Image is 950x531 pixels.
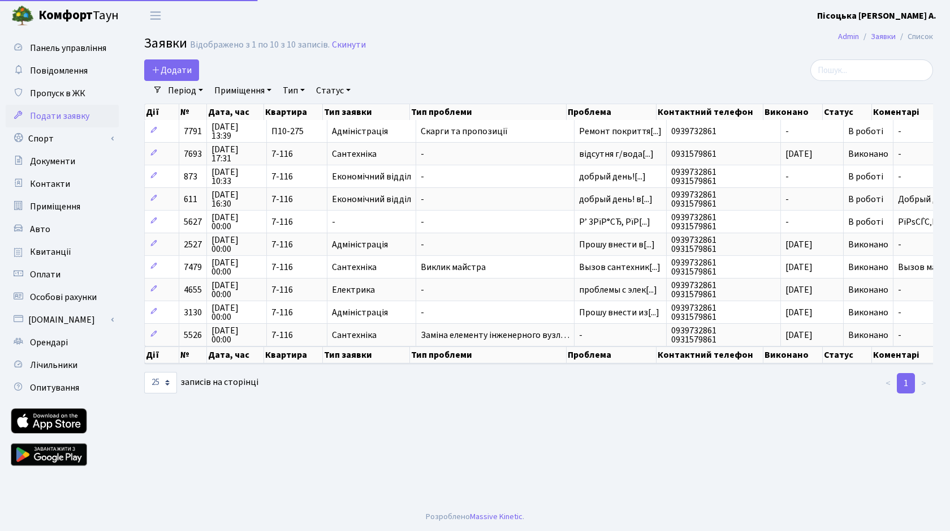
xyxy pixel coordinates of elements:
span: Контакти [30,178,70,190]
a: Оплати [6,263,119,286]
span: Адміністрація [332,308,411,317]
span: В роботі [848,125,883,138]
span: Прошу внести в[...] [579,238,655,251]
span: Приміщення [30,200,80,213]
div: Розроблено . [426,511,524,523]
th: Статус [823,104,871,120]
a: Лічильники [6,354,119,376]
span: Скарги та пропозиції [421,127,569,136]
a: Повідомлення [6,59,119,82]
span: Повідомлення [30,65,88,77]
span: [DATE] 00:00 [211,258,262,276]
th: Дії [145,346,179,363]
a: Спорт [6,127,119,150]
span: добрый день! в[...] [579,193,653,205]
span: 0939732861 0931579861 [671,168,776,186]
li: Список [896,31,933,43]
div: Відображено з 1 по 10 з 10 записів. [190,40,330,50]
a: Тип [278,81,309,100]
label: записів на сторінці [144,372,258,393]
span: [DATE] [785,306,813,319]
span: - [421,217,569,226]
th: Квартира [264,346,322,363]
span: - [785,216,789,228]
span: - [332,217,411,226]
span: - [785,125,789,138]
a: Приміщення [6,195,119,218]
a: Admin [838,31,859,42]
span: 7-116 [271,217,322,226]
th: Тип проблеми [410,346,567,363]
th: Виконано [763,346,823,363]
a: Опитування [6,376,119,399]
span: [DATE] 13:39 [211,122,262,140]
a: Контакти [6,173,119,195]
th: Проблема [567,346,657,363]
b: Пісоцька [PERSON_NAME] А. [817,10,936,22]
span: Адміністрація [332,127,411,136]
a: Особові рахунки [6,286,119,309]
span: [DATE] 10:33 [211,168,262,186]
span: - [785,193,789,205]
span: проблемы с элек[...] [579,284,657,296]
span: [DATE] [785,329,813,341]
span: Електрика [332,285,411,294]
span: Авто [30,223,50,235]
span: [DATE] [785,261,813,273]
span: 7479 [184,261,202,273]
span: Сантехніка [332,331,411,340]
span: Виконано [848,261,888,273]
th: Дії [145,104,179,120]
span: Р’ 3РїР°СЂ, РїР[...] [579,216,650,228]
th: № [179,104,207,120]
span: 7-116 [271,149,322,159]
span: [DATE] [785,148,813,160]
span: 0939732861 0931579861 [671,326,776,344]
a: Орендарі [6,331,119,354]
a: Панель управління [6,37,119,59]
a: Пропуск в ЖК [6,82,119,105]
span: Виконано [848,238,888,251]
span: Панель управління [30,42,106,54]
span: [DATE] 00:00 [211,326,262,344]
span: Орендарі [30,336,68,349]
span: 5526 [184,329,202,341]
th: Контактний телефон [657,104,763,120]
a: Статус [312,81,355,100]
th: Контактний телефон [657,346,763,363]
span: - [421,308,569,317]
a: Документи [6,150,119,173]
span: 4655 [184,284,202,296]
span: 0939732861 0931579861 [671,281,776,299]
a: Період [163,81,208,100]
th: Тип заявки [323,346,410,363]
span: 7791 [184,125,202,138]
span: Виконано [848,284,888,296]
span: В роботі [848,216,883,228]
th: Виконано [763,104,823,120]
span: 7-116 [271,308,322,317]
a: 1 [897,373,915,393]
span: Економічний відділ [332,172,411,181]
a: Квитанції [6,241,119,263]
span: Виконано [848,329,888,341]
span: Оплати [30,268,61,281]
span: добрый день![...] [579,170,646,183]
span: - [785,170,789,183]
th: Тип заявки [323,104,410,120]
span: Економічний відділ [332,195,411,204]
span: Сантехніка [332,149,411,159]
span: [DATE] 00:00 [211,303,262,322]
span: [DATE] [785,238,813,251]
span: Виконано [848,148,888,160]
span: 0931579861 [671,149,776,159]
span: Виконано [848,306,888,319]
span: відсутня г/вода[...] [579,148,654,160]
span: - [579,331,662,340]
select: записів на сторінці [144,372,177,393]
span: [DATE] 17:31 [211,145,262,163]
span: Ремонт покриття[...] [579,125,662,138]
th: Проблема [567,104,657,120]
span: Вызов сантехник[...] [579,261,660,273]
b: Комфорт [38,6,93,24]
